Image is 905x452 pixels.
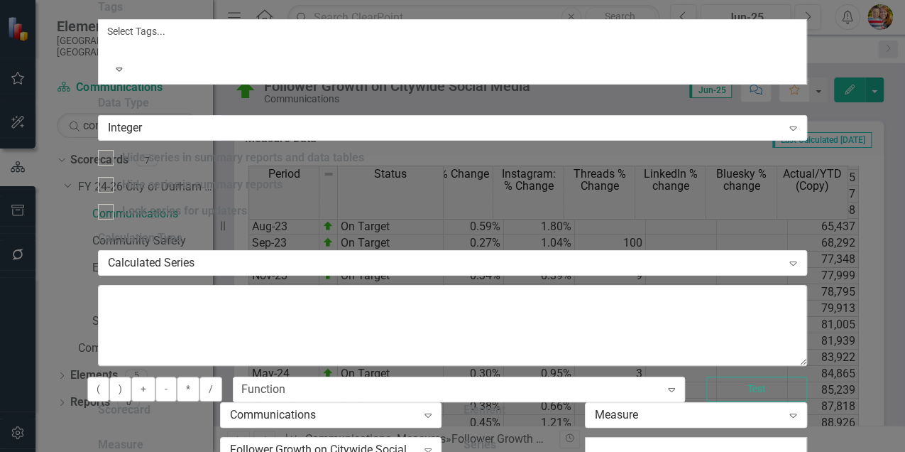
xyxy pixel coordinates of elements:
label: Scorecard [98,402,150,419]
button: ) [109,377,131,402]
div: Integer [108,119,781,136]
div: Calculated Series [108,255,781,271]
button: ( [87,377,109,402]
div: Lock series for updaters [122,203,247,220]
div: Function [241,382,285,398]
button: Test [706,377,806,402]
label: Element [464,402,505,419]
div: Communications [230,407,417,424]
label: Data Type [98,95,807,112]
button: - [155,377,177,402]
button: / [199,377,222,402]
div: Hide series in summary reports [122,177,283,193]
div: Select Tags... [107,24,798,38]
div: Measure [595,407,781,424]
button: + [131,377,155,402]
div: Hide series in summary reports and data tables [122,150,364,166]
label: Calculation Type [98,230,807,247]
